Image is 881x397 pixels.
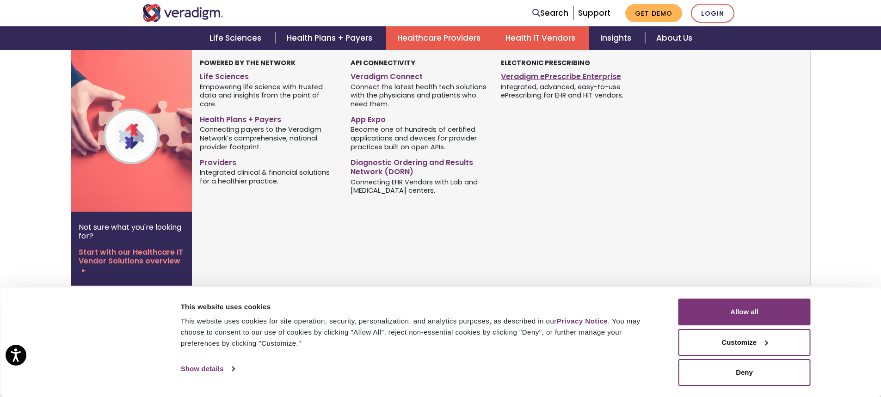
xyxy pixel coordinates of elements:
[678,329,811,356] button: Customize
[678,359,811,386] button: Deny
[200,167,336,185] span: Integrated clinical & financial solutions for a healthier practice.
[276,26,386,50] a: Health Plans + Payers
[181,316,658,349] div: This website uses cookies for site operation, security, personalization, and analytics purposes, ...
[691,4,734,23] a: Login
[181,362,234,376] a: Show details
[142,4,223,22] img: Veradigm logo
[645,26,703,50] a: About Us
[351,68,487,82] a: Veradigm Connect
[494,26,589,50] a: Health IT Vendors
[351,58,415,67] strong: API Connectivity
[351,111,487,125] a: App Expo
[198,26,275,50] a: Life Sciences
[200,82,336,109] span: Empowering life science with trusted data and insights from the point of care.
[71,50,220,212] img: Veradigm Network
[351,125,487,152] span: Become one of hundreds of certified applications and devices for provider practices built on open...
[578,7,610,18] a: Support
[532,7,568,19] a: Search
[181,301,658,312] div: This website uses cookies
[501,82,637,100] span: Integrated, advanced, easy-to-use ePrescribing for EHR and HIT vendors.
[200,154,336,168] a: Providers
[351,154,487,177] a: Diagnostic Ordering and Results Network (DORN)
[703,330,870,386] iframe: Drift Chat Widget
[557,317,608,325] a: Privacy Notice
[200,58,296,67] strong: Powered by the Network
[351,177,487,195] span: Connecting EHR Vendors with Lab and [MEDICAL_DATA] centers.
[200,125,336,152] span: Connecting payers to the Veradigm Network’s comprehensive, national provider footprint.
[501,68,637,82] a: Veradigm ePrescribe Enterprise
[200,68,336,82] a: Life Sciences
[79,223,185,240] p: Not sure what you're looking for?
[200,111,336,125] a: Health Plans + Payers
[351,82,487,109] span: Connect the latest health tech solutions with the physicians and patients who need them.
[386,26,494,50] a: Healthcare Providers
[589,26,645,50] a: Insights
[501,58,590,67] strong: Electronic Prescribing
[625,4,682,22] a: Get Demo
[79,248,185,275] a: Start with our Healthcare IT Vendor Solutions overview
[678,299,811,325] button: Allow all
